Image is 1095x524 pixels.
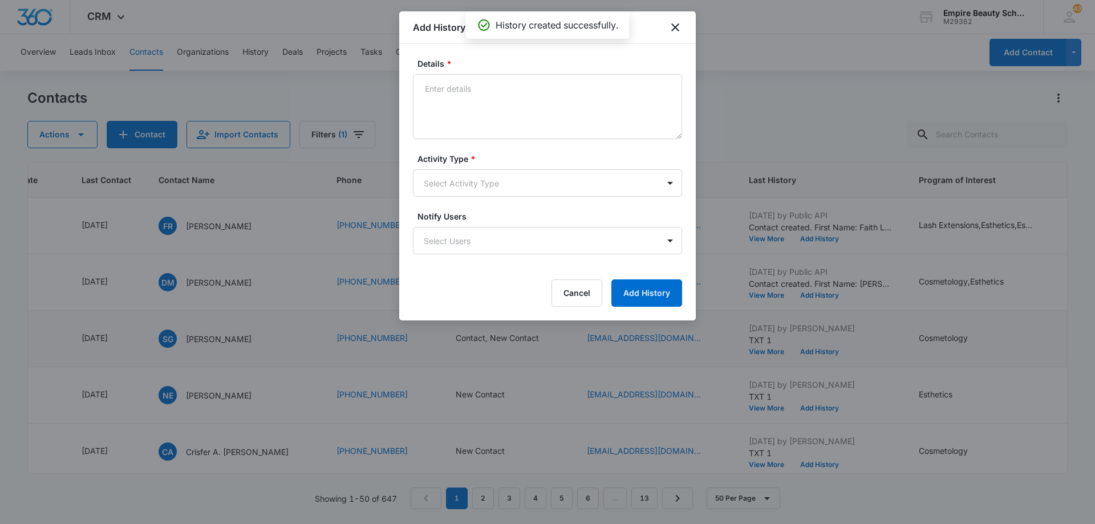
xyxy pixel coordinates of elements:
[413,21,465,34] h1: Add History
[417,153,687,165] label: Activity Type
[611,279,682,307] button: Add History
[496,18,618,32] p: History created successfully.
[417,210,687,222] label: Notify Users
[551,279,602,307] button: Cancel
[668,21,682,34] button: close
[417,58,687,70] label: Details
